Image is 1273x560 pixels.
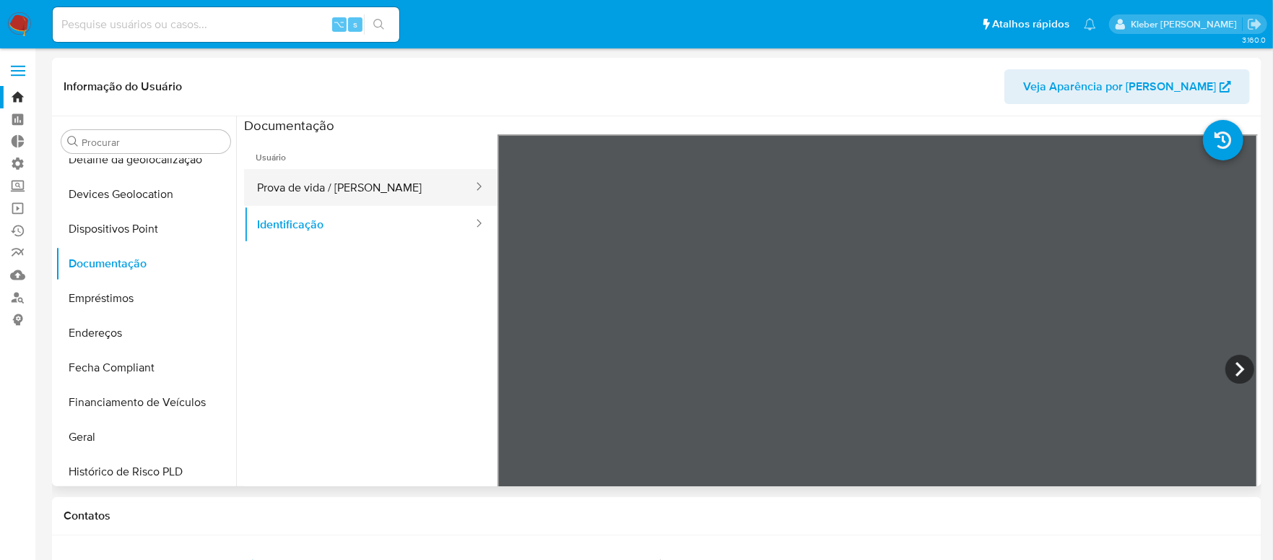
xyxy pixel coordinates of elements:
span: s [353,17,357,31]
span: Atalhos rápidos [992,17,1069,32]
button: Fecha Compliant [56,350,236,385]
input: Procurar [82,136,225,149]
a: Sair [1247,17,1262,32]
a: Notificações [1084,18,1096,30]
button: Financiamento de Veículos [56,385,236,420]
button: Histórico de Risco PLD [56,455,236,489]
button: Endereços [56,316,236,350]
h1: Contatos [64,509,1250,523]
p: kleber.bueno@mercadolivre.com [1131,17,1242,31]
button: Detalhe da geolocalização [56,142,236,177]
button: Empréstimos [56,281,236,316]
button: Veja Aparência por [PERSON_NAME] [1004,69,1250,104]
button: Documentação [56,246,236,281]
button: Geral [56,420,236,455]
span: ⌥ [334,17,344,31]
button: search-icon [364,14,394,35]
button: Dispositivos Point [56,212,236,246]
button: Procurar [67,136,79,147]
h1: Informação do Usuário [64,79,182,94]
input: Pesquise usuários ou casos... [53,15,399,34]
span: Veja Aparência por [PERSON_NAME] [1023,69,1216,104]
button: Devices Geolocation [56,177,236,212]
